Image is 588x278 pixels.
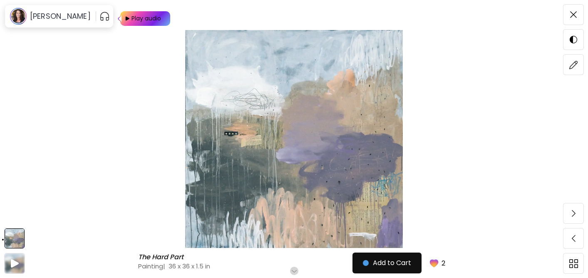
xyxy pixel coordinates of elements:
[99,10,110,23] button: pauseOutline IconGradient Icon
[352,253,422,273] button: Add to Cart
[30,11,91,21] h6: [PERSON_NAME]
[120,11,131,26] img: Play
[363,258,411,268] span: Add to Cart
[138,253,186,261] h6: The Hard Part
[428,257,440,269] img: favorites
[138,262,376,270] h4: Painting | 36 x 36 x 1.5 in
[117,11,122,26] img: Play
[442,258,445,268] p: 2
[131,11,162,26] div: Play audio
[422,252,450,274] button: favorites2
